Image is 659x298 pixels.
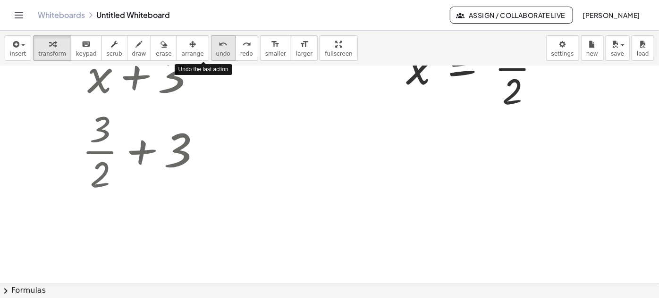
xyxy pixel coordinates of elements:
[11,8,26,23] button: Toggle navigation
[5,35,31,61] button: insert
[320,35,357,61] button: fullscreen
[235,35,258,61] button: redoredo
[300,39,309,50] i: format_size
[265,50,286,57] span: smaller
[175,64,232,75] div: Undo the last action
[606,35,630,61] button: save
[271,39,280,50] i: format_size
[637,50,649,57] span: load
[216,50,230,57] span: undo
[38,50,66,57] span: transform
[611,50,624,57] span: save
[546,35,579,61] button: settings
[296,50,313,57] span: larger
[575,7,648,24] button: [PERSON_NAME]
[632,35,654,61] button: load
[240,50,253,57] span: redo
[151,35,177,61] button: erase
[291,35,318,61] button: format_sizelarger
[586,50,598,57] span: new
[33,35,71,61] button: transform
[182,50,204,57] span: arrange
[219,39,228,50] i: undo
[127,35,152,61] button: draw
[242,39,251,50] i: redo
[583,11,640,19] span: [PERSON_NAME]
[101,35,127,61] button: scrub
[82,39,91,50] i: keyboard
[450,7,573,24] button: Assign / Collaborate Live
[71,35,102,61] button: keyboardkeypad
[38,10,85,20] a: Whiteboards
[177,35,209,61] button: arrange
[211,35,236,61] button: undoundo
[156,50,171,57] span: erase
[458,11,565,19] span: Assign / Collaborate Live
[132,50,146,57] span: draw
[10,50,26,57] span: insert
[551,50,574,57] span: settings
[325,50,352,57] span: fullscreen
[107,50,122,57] span: scrub
[260,35,291,61] button: format_sizesmaller
[581,35,604,61] button: new
[76,50,97,57] span: keypad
